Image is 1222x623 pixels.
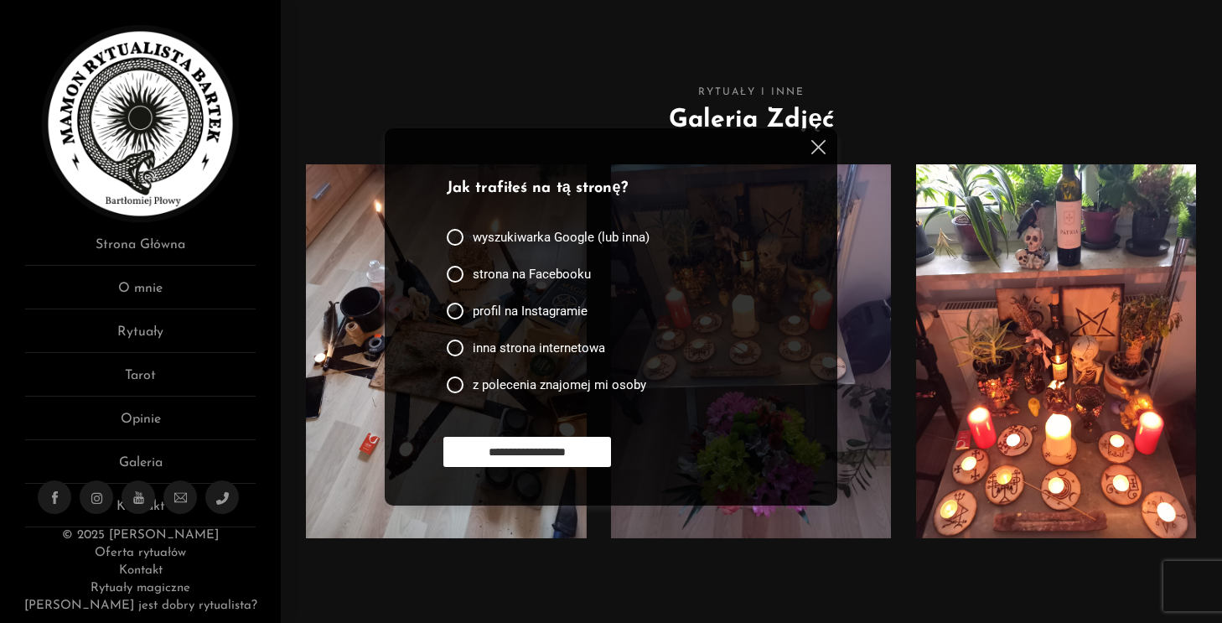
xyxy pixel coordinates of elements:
span: profil na Instagramie [473,303,588,319]
a: Kontakt [119,564,163,577]
p: Jak trafiłeś na tą stronę? [447,178,769,200]
a: Opinie [25,409,256,440]
a: Oferta rytuałów [95,547,185,559]
span: Rytuały i inne [306,84,1197,101]
a: Strona Główna [25,235,256,266]
a: [PERSON_NAME] jest dobry rytualista? [24,600,257,612]
span: wyszukiwarka Google (lub inna) [473,229,650,246]
a: Rytuały magiczne [91,582,189,594]
h2: Galeria Zdjęć [306,101,1197,139]
a: Galeria [25,453,256,484]
a: Tarot [25,366,256,397]
a: Rytuały [25,322,256,353]
img: Rytualista Bartek [42,25,239,222]
span: strona na Facebooku [473,266,591,283]
a: O mnie [25,278,256,309]
span: z polecenia znajomej mi osoby [473,376,646,393]
span: inna strona internetowa [473,340,605,356]
img: cross.svg [811,140,826,154]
